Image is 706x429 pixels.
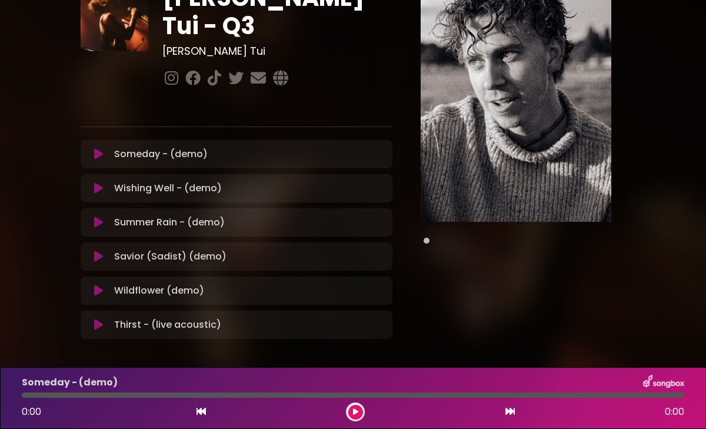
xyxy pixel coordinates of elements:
[114,284,204,298] p: Wildflower (demo)
[114,318,221,332] p: Thirst - (live acoustic)
[22,375,118,390] p: Someday - (demo)
[114,250,227,264] p: Savior (Sadist) (demo)
[114,215,225,230] p: Summer Rain - (demo)
[643,375,684,390] img: songbox-logo-white.png
[114,147,208,161] p: Someday - (demo)
[162,45,393,58] h3: [PERSON_NAME] Tui
[114,181,222,195] p: Wishing Well - (demo)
